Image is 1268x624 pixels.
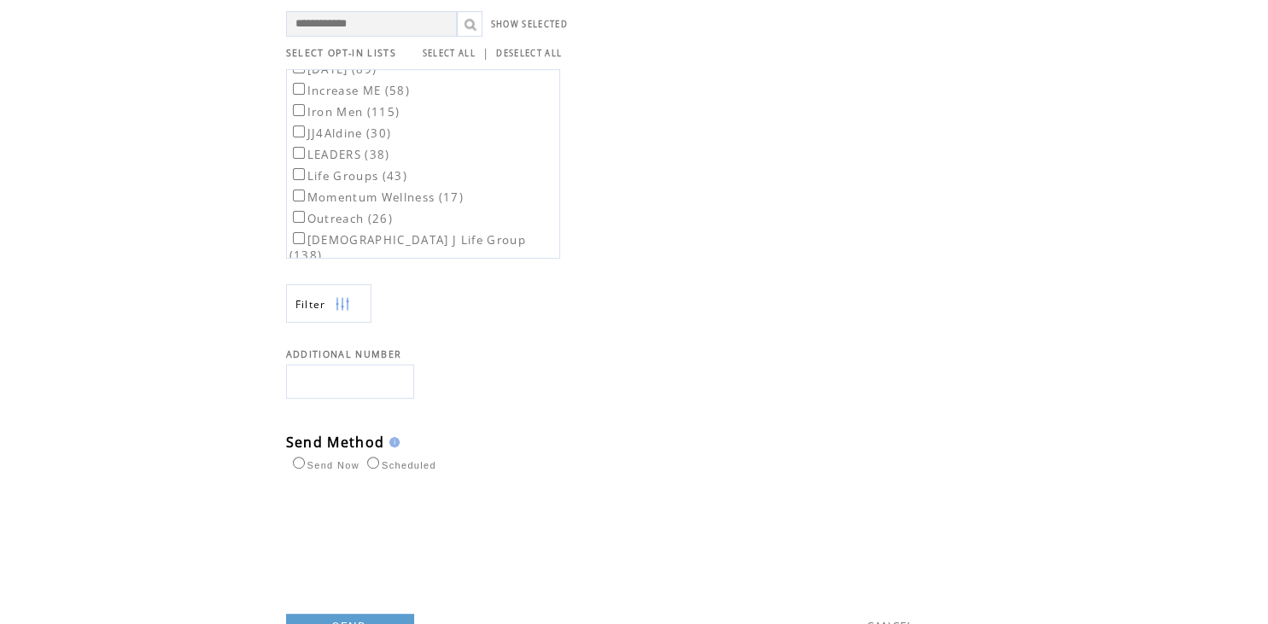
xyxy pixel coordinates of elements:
label: Scheduled [363,460,436,470]
input: Iron Men (115) [293,104,305,116]
span: | [482,45,489,61]
img: filters.png [335,285,350,324]
a: SHOW SELECTED [491,19,568,30]
span: Send Method [286,433,385,452]
label: LEADERS (38) [289,147,390,162]
input: Send Now [293,457,305,469]
a: Filter [286,284,371,323]
input: Scheduled [367,457,379,469]
input: LEADERS (38) [293,147,305,159]
label: Outreach (26) [289,211,393,226]
input: Momentum Wellness (17) [293,190,305,201]
label: Iron Men (115) [289,104,400,120]
label: Send Now [289,460,359,470]
label: [DEMOGRAPHIC_DATA] J Life Group (138) [289,232,526,263]
label: Momentum Wellness (17) [289,190,464,205]
input: Increase ME (58) [293,83,305,95]
input: Outreach (26) [293,211,305,223]
label: Increase ME (58) [289,83,410,98]
span: SELECT OPT-IN LISTS [286,47,396,59]
label: JJ4Aldine (30) [289,125,392,141]
img: help.gif [384,437,400,447]
input: JJ4Aldine (30) [293,125,305,137]
span: Show filters [295,297,326,312]
label: Life Groups (43) [289,168,407,184]
input: [DEMOGRAPHIC_DATA] J Life Group (138) [293,232,305,244]
input: Life Groups (43) [293,168,305,180]
a: DESELECT ALL [496,48,562,59]
a: SELECT ALL [423,48,476,59]
span: ADDITIONAL NUMBER [286,348,402,360]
